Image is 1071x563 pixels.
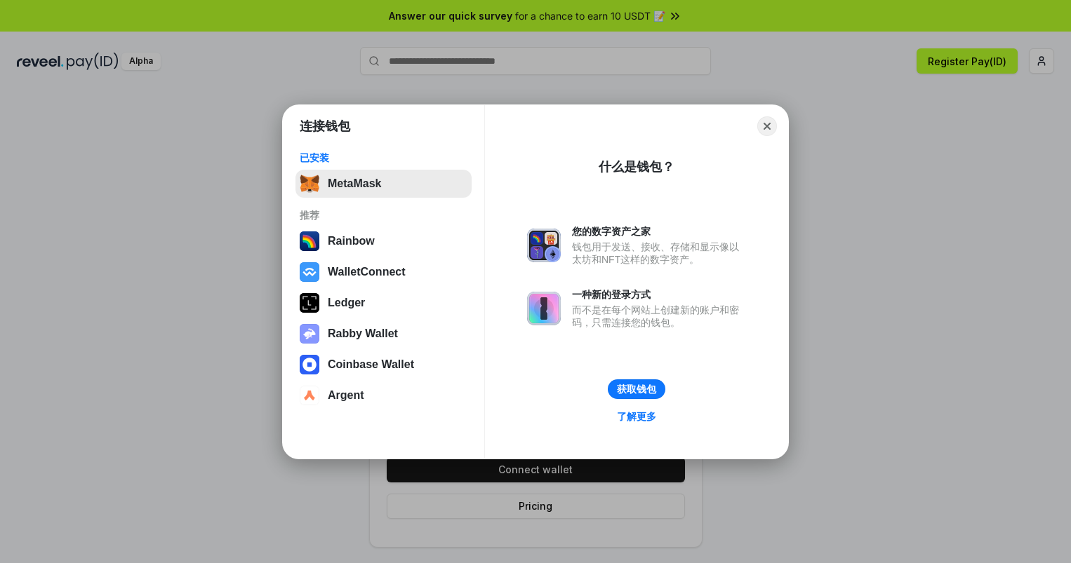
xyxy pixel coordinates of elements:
button: Argent [295,381,472,409]
img: svg+xml,%3Csvg%20width%3D%22120%22%20height%3D%22120%22%20viewBox%3D%220%200%20120%20120%22%20fil... [300,231,319,251]
img: svg+xml,%3Csvg%20fill%3D%22none%22%20height%3D%2233%22%20viewBox%3D%220%200%2035%2033%22%20width%... [300,174,319,194]
button: Rainbow [295,227,472,255]
button: 获取钱包 [608,379,665,399]
div: Ledger [328,297,365,309]
div: Coinbase Wallet [328,358,414,371]
div: 了解更多 [617,410,656,423]
div: 什么是钱包？ [599,158,674,175]
button: WalletConnect [295,258,472,286]
div: 钱包用于发送、接收、存储和显示像以太坊和NFT这样的数字资产。 [572,240,746,266]
div: 一种新的登录方式 [572,288,746,301]
img: svg+xml,%3Csvg%20width%3D%2228%22%20height%3D%2228%22%20viewBox%3D%220%200%2028%2028%22%20fill%3D... [300,262,319,282]
div: Rabby Wallet [328,327,398,340]
div: Argent [328,389,364,402]
a: 了解更多 [608,407,665,426]
button: MetaMask [295,170,472,198]
div: 您的数字资产之家 [572,225,746,238]
img: svg+xml,%3Csvg%20xmlns%3D%22http%3A%2F%2Fwww.w3.org%2F2000%2Fsvg%22%20fill%3D%22none%22%20viewBox... [300,324,319,344]
img: svg+xml,%3Csvg%20width%3D%2228%22%20height%3D%2228%22%20viewBox%3D%220%200%2028%2028%22%20fill%3D... [300,386,319,405]
button: Ledger [295,289,472,317]
button: Rabby Wallet [295,320,472,348]
div: MetaMask [328,177,381,190]
div: 已安装 [300,151,467,164]
div: Rainbow [328,235,375,247]
div: 而不是在每个网站上创建新的账户和密码，只需连接您的钱包。 [572,304,746,329]
img: svg+xml,%3Csvg%20xmlns%3D%22http%3A%2F%2Fwww.w3.org%2F2000%2Fsvg%22%20fill%3D%22none%22%20viewBox... [527,229,561,262]
img: svg+xml,%3Csvg%20width%3D%2228%22%20height%3D%2228%22%20viewBox%3D%220%200%2028%2028%22%20fill%3D... [300,355,319,374]
button: Close [757,116,777,136]
div: 推荐 [300,209,467,222]
div: WalletConnect [328,266,406,278]
img: svg+xml,%3Csvg%20xmlns%3D%22http%3A%2F%2Fwww.w3.org%2F2000%2Fsvg%22%20width%3D%2228%22%20height%3... [300,293,319,313]
button: Coinbase Wallet [295,351,472,379]
h1: 连接钱包 [300,118,350,135]
div: 获取钱包 [617,383,656,395]
img: svg+xml,%3Csvg%20xmlns%3D%22http%3A%2F%2Fwww.w3.org%2F2000%2Fsvg%22%20fill%3D%22none%22%20viewBox... [527,292,561,325]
